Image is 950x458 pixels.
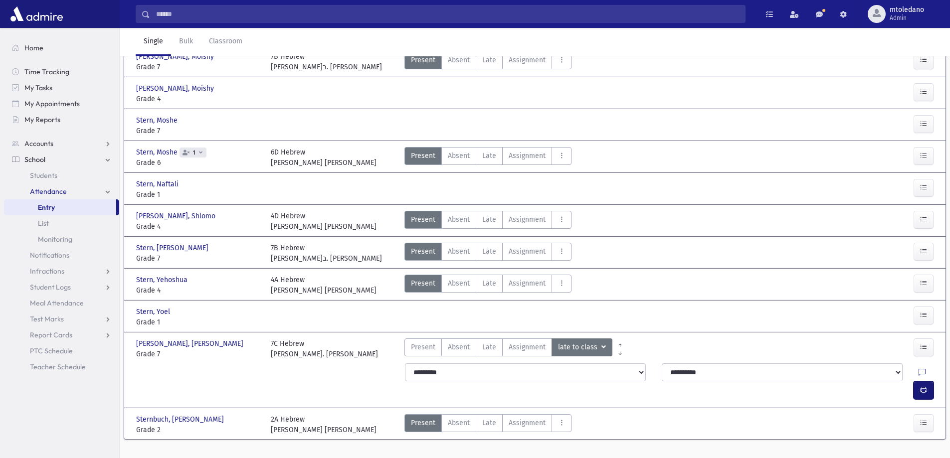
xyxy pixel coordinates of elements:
span: Late [482,342,496,352]
span: Assignment [509,214,546,225]
span: Late [482,246,496,257]
span: Report Cards [30,330,72,339]
button: late to class [552,338,612,356]
span: Absent [448,278,470,289]
div: 7C Hebrew [PERSON_NAME]. [PERSON_NAME] [271,338,378,359]
span: [PERSON_NAME], Moishy [136,83,216,94]
div: AttTypes [404,147,571,168]
span: Late [482,418,496,428]
span: Grade 7 [136,349,261,359]
span: Late [482,278,496,289]
span: List [38,219,49,228]
a: Students [4,167,119,183]
span: Grade 7 [136,126,261,136]
span: Present [411,418,435,428]
span: Stern, Moshe [136,147,180,157]
span: Late [482,214,496,225]
a: My Tasks [4,80,119,96]
span: School [24,155,45,164]
span: Attendance [30,187,67,196]
a: Attendance [4,183,119,199]
span: Late [482,55,496,65]
div: AttTypes [404,243,571,264]
span: My Appointments [24,99,80,108]
span: Grade 7 [136,62,261,72]
span: Grade 6 [136,157,261,168]
a: Student Logs [4,279,119,295]
span: Admin [890,14,924,22]
span: Assignment [509,55,546,65]
a: PTC Schedule [4,343,119,359]
span: Student Logs [30,283,71,292]
span: Absent [448,246,470,257]
span: Late [482,151,496,161]
span: Stern, Yoel [136,306,172,317]
span: Assignment [509,278,546,289]
span: Home [24,43,43,52]
span: Grade 4 [136,94,261,104]
a: My Reports [4,112,119,128]
div: 4D Hebrew [PERSON_NAME] [PERSON_NAME] [271,211,377,232]
span: Meal Attendance [30,299,84,307]
div: AttTypes [404,51,571,72]
span: [PERSON_NAME], Moishy [136,51,216,62]
input: Search [150,5,745,23]
a: List [4,215,119,231]
img: AdmirePro [8,4,65,24]
a: School [4,152,119,167]
span: Assignment [509,246,546,257]
div: AttTypes [404,414,571,435]
span: late to class [558,342,599,353]
span: Absent [448,418,470,428]
a: Teacher Schedule [4,359,119,375]
span: Infractions [30,267,64,276]
a: Meal Attendance [4,295,119,311]
span: Grade 4 [136,221,261,232]
div: 7B Hebrew [PERSON_NAME]ב. [PERSON_NAME] [271,243,382,264]
span: mtoledano [890,6,924,14]
div: 6D Hebrew [PERSON_NAME] [PERSON_NAME] [271,147,377,168]
span: Stern, Moshe [136,115,180,126]
span: Sternbuch, [PERSON_NAME] [136,414,226,425]
a: Report Cards [4,327,119,343]
a: Monitoring [4,231,119,247]
div: 4A Hebrew [PERSON_NAME] [PERSON_NAME] [271,275,377,296]
span: My Reports [24,115,60,124]
span: Present [411,246,435,257]
span: Assignment [509,342,546,352]
span: Present [411,278,435,289]
a: Notifications [4,247,119,263]
span: My Tasks [24,83,52,92]
div: AttTypes [404,275,571,296]
div: AttTypes [404,338,612,359]
a: Entry [4,199,116,215]
a: My Appointments [4,96,119,112]
span: Absent [448,214,470,225]
span: Monitoring [38,235,72,244]
span: Present [411,55,435,65]
a: Classroom [201,28,250,56]
span: Assignment [509,418,546,428]
span: Absent [448,342,470,352]
span: Stern, Yehoshua [136,275,190,285]
span: Present [411,342,435,352]
a: Accounts [4,136,119,152]
span: Absent [448,55,470,65]
span: Grade 2 [136,425,261,435]
span: Notifications [30,251,69,260]
span: Students [30,171,57,180]
div: 7B Hebrew [PERSON_NAME]ב. [PERSON_NAME] [271,51,382,72]
span: Teacher Schedule [30,362,86,371]
span: Stern, [PERSON_NAME] [136,243,210,253]
span: Present [411,151,435,161]
span: PTC Schedule [30,346,73,355]
a: Test Marks [4,311,119,327]
span: Time Tracking [24,67,69,76]
span: Grade 7 [136,253,261,264]
a: Time Tracking [4,64,119,80]
span: Present [411,214,435,225]
span: Entry [38,203,55,212]
div: AttTypes [404,211,571,232]
a: Infractions [4,263,119,279]
span: [PERSON_NAME], Shlomo [136,211,217,221]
